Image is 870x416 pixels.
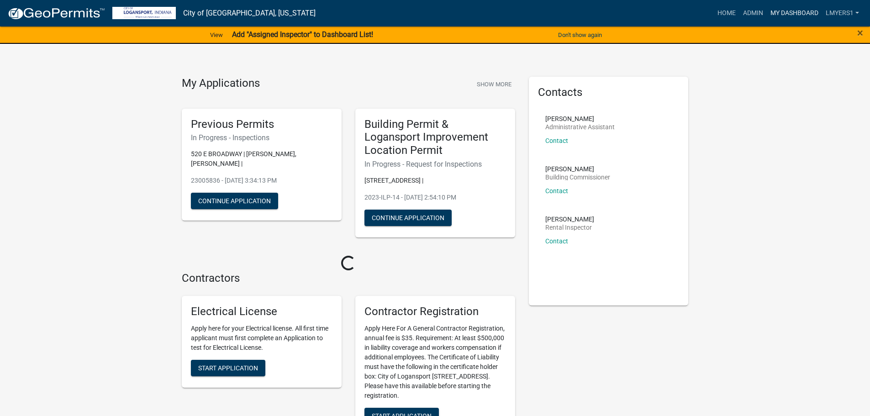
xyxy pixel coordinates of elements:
p: 23005836 - [DATE] 3:34:13 PM [191,176,332,185]
button: Start Application [191,360,265,376]
a: Home [714,5,739,22]
p: [PERSON_NAME] [545,116,615,122]
span: × [857,26,863,39]
h5: Contractor Registration [364,305,506,318]
p: [PERSON_NAME] [545,166,610,172]
p: Administrative Assistant [545,124,615,130]
button: Show More [473,77,515,92]
p: [PERSON_NAME] [545,216,594,222]
a: City of [GEOGRAPHIC_DATA], [US_STATE] [183,5,316,21]
button: Continue Application [191,193,278,209]
p: Apply here for your Electrical license. All first time applicant must first complete an Applicati... [191,324,332,353]
p: Rental Inspector [545,224,594,231]
a: My Dashboard [767,5,822,22]
h4: My Applications [182,77,260,90]
p: 520 E BROADWAY | [PERSON_NAME], [PERSON_NAME] | [191,149,332,169]
a: Contact [545,137,568,144]
button: Close [857,27,863,38]
p: [STREET_ADDRESS] | [364,176,506,185]
h5: Building Permit & Logansport Improvement Location Permit [364,118,506,157]
button: Don't show again [554,27,606,42]
button: Continue Application [364,210,452,226]
a: Contact [545,237,568,245]
h6: In Progress - Inspections [191,133,332,142]
a: Contact [545,187,568,195]
span: Start Application [198,364,258,371]
a: lmyers1 [822,5,863,22]
strong: Add "Assigned Inspector" to Dashboard List! [232,30,373,39]
h5: Contacts [538,86,680,99]
a: Admin [739,5,767,22]
a: View [206,27,227,42]
h5: Electrical License [191,305,332,318]
h4: Contractors [182,272,515,285]
p: Apply Here For A General Contractor Registration, annual fee is $35. Requirement: At least $500,0... [364,324,506,400]
img: City of Logansport, Indiana [112,7,176,19]
p: Building Commissioner [545,174,610,180]
p: 2023-ILP-14 - [DATE] 2:54:10 PM [364,193,506,202]
h5: Previous Permits [191,118,332,131]
h6: In Progress - Request for Inspections [364,160,506,169]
